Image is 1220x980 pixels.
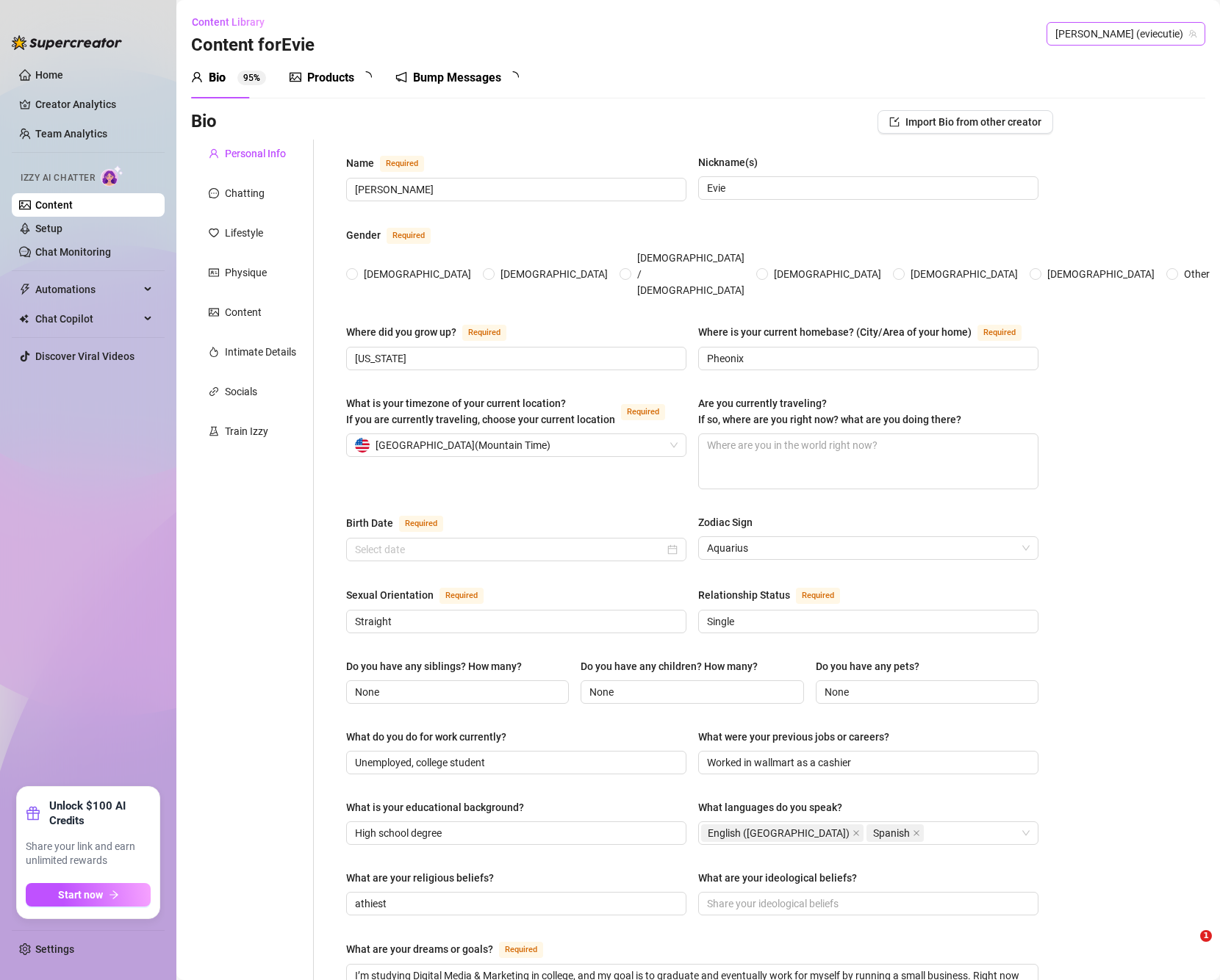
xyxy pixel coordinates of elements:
[346,870,504,886] label: What are your religious beliefs?
[506,70,520,84] span: loading
[346,940,559,958] label: What are your dreams or goals?
[35,69,63,81] a: Home
[191,10,276,34] button: Content Library
[209,386,219,397] span: link
[707,754,1027,771] input: What were your previous jobs or careers?
[58,889,103,901] span: Start now
[355,181,675,198] input: Name
[209,148,219,159] span: user
[1170,930,1205,965] iframe: Intercom live chat
[495,266,614,282] span: [DEMOGRAPHIC_DATA]
[359,70,373,84] span: loading
[209,267,219,278] span: idcard
[109,890,119,900] span: arrow-right
[26,806,40,821] span: gift
[355,350,675,367] input: Where did you grow up?
[380,156,424,172] span: Required
[1041,266,1160,282] span: [DEMOGRAPHIC_DATA]
[796,588,840,604] span: Required
[346,729,506,745] div: What do you do for work currently?
[589,684,792,700] input: Do you have any children? How many?
[707,613,1027,630] input: Relationship Status
[35,246,111,258] a: Chat Monitoring
[698,154,758,170] div: Nickname(s)
[192,16,265,28] span: Content Library
[225,304,262,320] div: Content
[346,941,493,957] div: What are your dreams or goals?
[346,658,522,674] div: Do you have any siblings? How many?
[346,799,524,815] div: What is your educational background?
[698,586,856,604] label: Relationship Status
[698,154,768,170] label: Nickname(s)
[209,188,219,198] span: message
[346,226,447,244] label: Gender
[698,870,857,886] div: What are your ideological beliefs?
[225,383,257,400] div: Socials
[1055,23,1196,45] span: Evie (eviecutie)
[26,883,151,907] button: Start nowarrow-right
[35,128,107,140] a: Team Analytics
[399,516,443,532] span: Required
[346,323,523,341] label: Where did you grow up?
[853,829,860,837] span: close
[346,155,374,171] div: Name
[873,825,910,841] span: Spanish
[209,228,219,238] span: heart
[889,117,900,127] span: import
[346,154,440,172] label: Name
[698,514,763,530] label: Zodiac Sign
[346,729,517,745] label: What do you do for work currently?
[225,264,267,281] div: Physique
[209,347,219,357] span: fire
[768,266,887,282] span: [DEMOGRAPHIC_DATA]
[698,729,889,745] div: What were your previous jobs or careers?
[355,613,675,630] input: Sexual Orientation
[35,350,134,362] a: Discover Viral Videos
[707,180,1027,196] input: Nickname(s)
[698,323,1038,341] label: Where is your current homebase? (City/Area of your home)
[346,586,500,604] label: Sexual Orientation
[621,404,665,420] span: Required
[866,824,924,842] span: Spanish
[1178,266,1216,282] span: Other
[191,110,217,134] h3: Bio
[927,824,930,842] input: What languages do you speak?
[816,658,930,674] label: Do you have any pets?
[191,34,315,57] h3: Content for Evie
[35,278,140,301] span: Automations
[101,165,123,187] img: AI Chatter
[707,350,1027,367] input: Where is your current homebase? (City/Area of your home)
[346,397,615,425] span: What is your timezone of your current location? If you are currently traveling, choose your curre...
[346,658,532,674] label: Do you have any siblings? How many?
[35,223,62,234] a: Setup
[913,829,920,837] span: close
[290,71,301,83] span: picture
[209,69,226,87] div: Bio
[707,896,1027,912] input: What are your ideological beliefs?
[698,587,790,603] div: Relationship Status
[225,145,286,162] div: Personal Info
[355,754,675,771] input: What do you do for work currently?
[376,434,550,456] span: [GEOGRAPHIC_DATA] ( Mountain Time )
[355,438,370,453] img: us
[191,71,203,83] span: user
[209,307,219,317] span: picture
[346,799,534,815] label: What is your educational background?
[698,514,753,530] div: Zodiac Sign
[1188,29,1197,38] span: team
[631,250,750,298] span: [DEMOGRAPHIC_DATA] / [DEMOGRAPHIC_DATA]
[462,325,506,341] span: Required
[355,825,675,841] input: What is your educational background?
[1200,930,1212,942] span: 1
[225,185,265,201] div: Chatting
[395,71,407,83] span: notification
[19,284,31,295] span: thunderbolt
[35,943,74,955] a: Settings
[413,69,501,87] div: Bump Messages
[825,684,1027,700] input: Do you have any pets?
[977,325,1022,341] span: Required
[26,840,151,868] span: Share your link and earn unlimited rewards
[499,942,543,958] span: Required
[35,199,73,211] a: Content
[225,423,268,439] div: Train Izzy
